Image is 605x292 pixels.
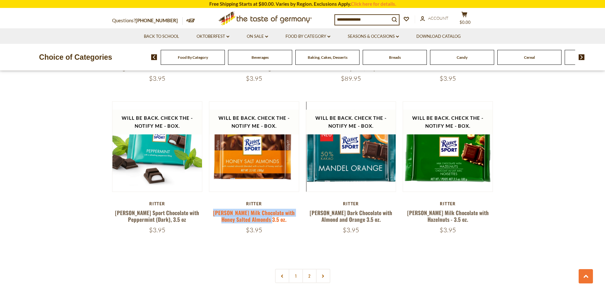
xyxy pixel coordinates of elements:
[428,16,448,21] span: Account
[209,201,299,206] div: Ritter
[351,1,396,7] a: Click here for details.
[579,54,585,60] img: next arrow
[246,226,262,234] span: $3.95
[460,20,471,25] span: $0.00
[403,201,493,206] div: Ritter
[115,209,199,223] a: [PERSON_NAME] Sport Chocolate with Peppermint (Dark), 3.5 oz
[209,102,299,192] img: Ritter
[246,74,262,82] span: $3.95
[151,54,157,60] img: previous arrow
[149,226,165,234] span: $3.95
[457,55,467,60] a: Candy
[440,226,456,234] span: $3.95
[343,226,359,234] span: $3.95
[306,201,396,206] div: Ritter
[144,33,179,40] a: Back to School
[440,74,456,82] span: $3.95
[308,55,347,60] a: Baking, Cakes, Desserts
[403,102,493,192] img: Ritter
[289,269,303,283] a: 1
[136,17,178,23] a: [PHONE_NUMBER]
[112,201,203,206] div: Ritter
[178,55,208,60] a: Food By Category
[252,55,269,60] a: Beverages
[420,15,448,22] a: Account
[213,209,295,223] a: [PERSON_NAME] Milk Chocolate with Honey Salted Almonds 3.5 oz.
[524,55,535,60] a: Cereal
[197,33,229,40] a: Oktoberfest
[389,55,401,60] a: Breads
[302,269,317,283] a: 2
[416,33,461,40] a: Download Catalog
[112,102,202,192] img: Ritter
[348,33,399,40] a: Seasons & Occasions
[149,74,165,82] span: $3.95
[341,74,361,82] span: $89.95
[407,209,489,223] a: [PERSON_NAME] Milk Chocolate with Hazelnuts - 3.5 oz.
[310,209,392,223] a: [PERSON_NAME] Dark Chocolate with Almond and Orange 3.5 oz.
[286,33,330,40] a: Food By Category
[455,11,474,27] button: $0.00
[112,17,183,25] p: Questions?
[306,102,396,192] img: Ritter
[247,33,268,40] a: On Sale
